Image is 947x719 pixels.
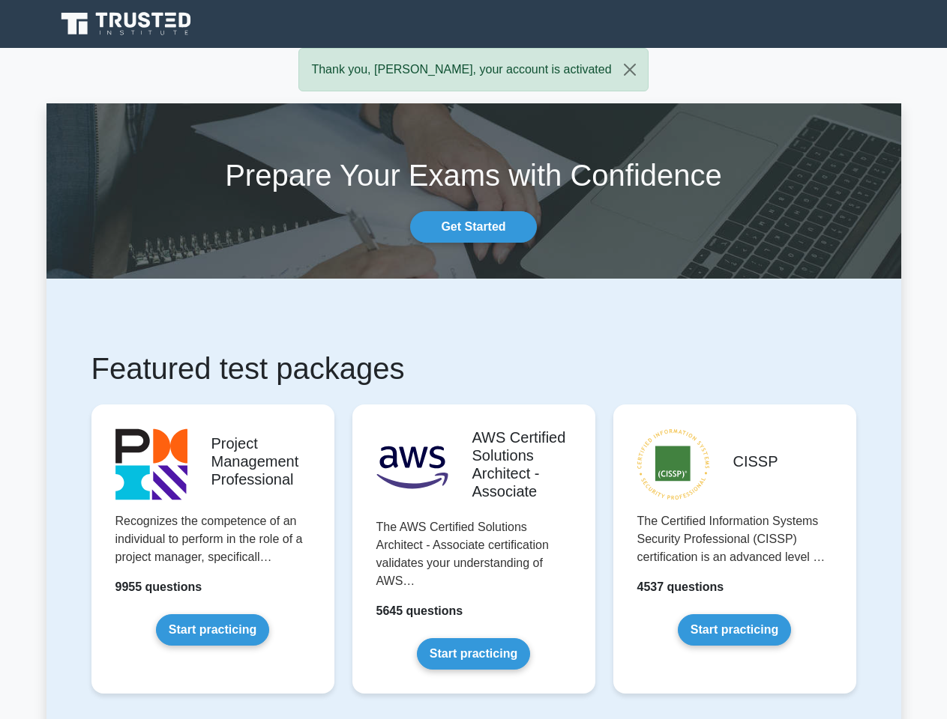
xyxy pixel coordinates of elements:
a: Start practicing [156,614,269,646]
h1: Prepare Your Exams with Confidence [46,157,901,193]
div: Thank you, [PERSON_NAME], your account is activated [298,48,648,91]
button: Close [612,49,648,91]
a: Get Started [410,211,536,243]
h1: Featured test packages [91,351,856,386]
a: Start practicing [678,614,791,646]
a: Start practicing [417,638,530,670]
